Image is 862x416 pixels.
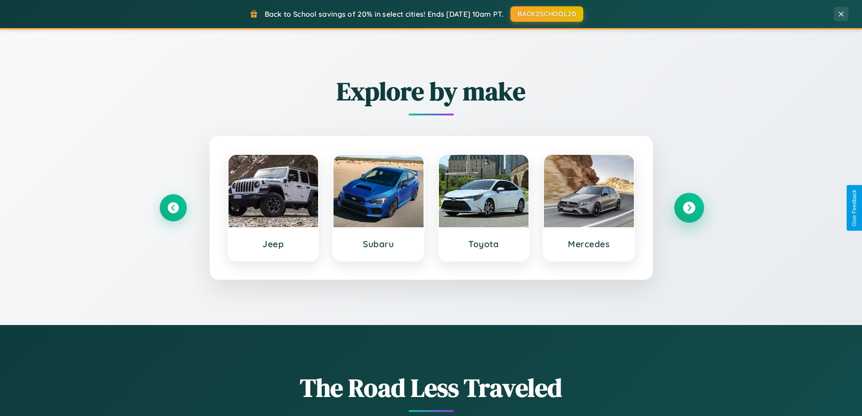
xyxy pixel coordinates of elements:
[553,239,625,249] h3: Mercedes
[238,239,310,249] h3: Jeep
[510,6,583,22] button: BACK2SCHOOL20
[851,190,857,226] div: Give Feedback
[343,239,414,249] h3: Subaru
[448,239,520,249] h3: Toyota
[160,370,703,405] h1: The Road Less Traveled
[265,10,504,19] span: Back to School savings of 20% in select cities! Ends [DATE] 10am PT.
[160,74,703,109] h2: Explore by make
